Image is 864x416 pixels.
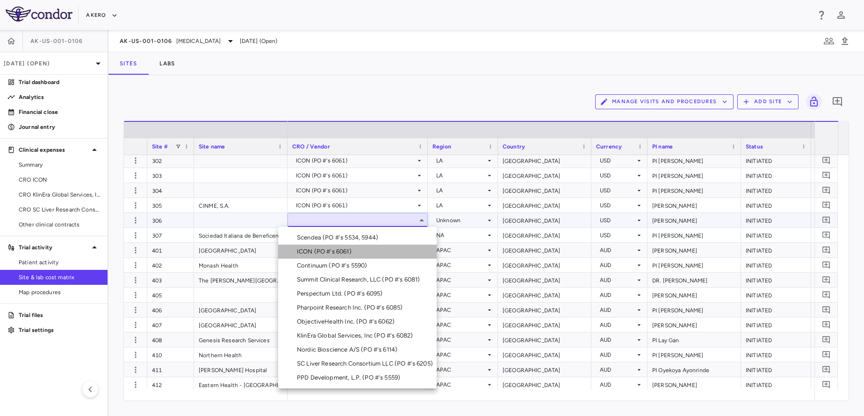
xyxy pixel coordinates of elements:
div: KlinEra Global Services, Inc (PO #'s 6082) [297,331,417,340]
div: Pharpoint Research Inc. (PO #'s 6085) [297,303,407,312]
div: Scendea (PO #'s 5534, 5944) [297,233,382,242]
div: Nordic Bioscience A/S (PO #'s 6114) [297,345,401,354]
div: Perspectum Ltd. (PO #'s 6095) [297,289,386,298]
div: Continuum (PO #'s 5590) [297,261,371,270]
div: Summit Clinical Research, LLC (PO #'s 6081) [297,275,424,284]
div: ICON (PO #'s 6061) [297,247,355,256]
div: SC Liver Research Consortium LLC (PO #'s 6205) [297,360,437,368]
div: PPD Development, L.P. (PO #'s 5559) [297,374,404,382]
div: ObjectiveHealth Inc. (PO #'s 6062) [297,317,398,326]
